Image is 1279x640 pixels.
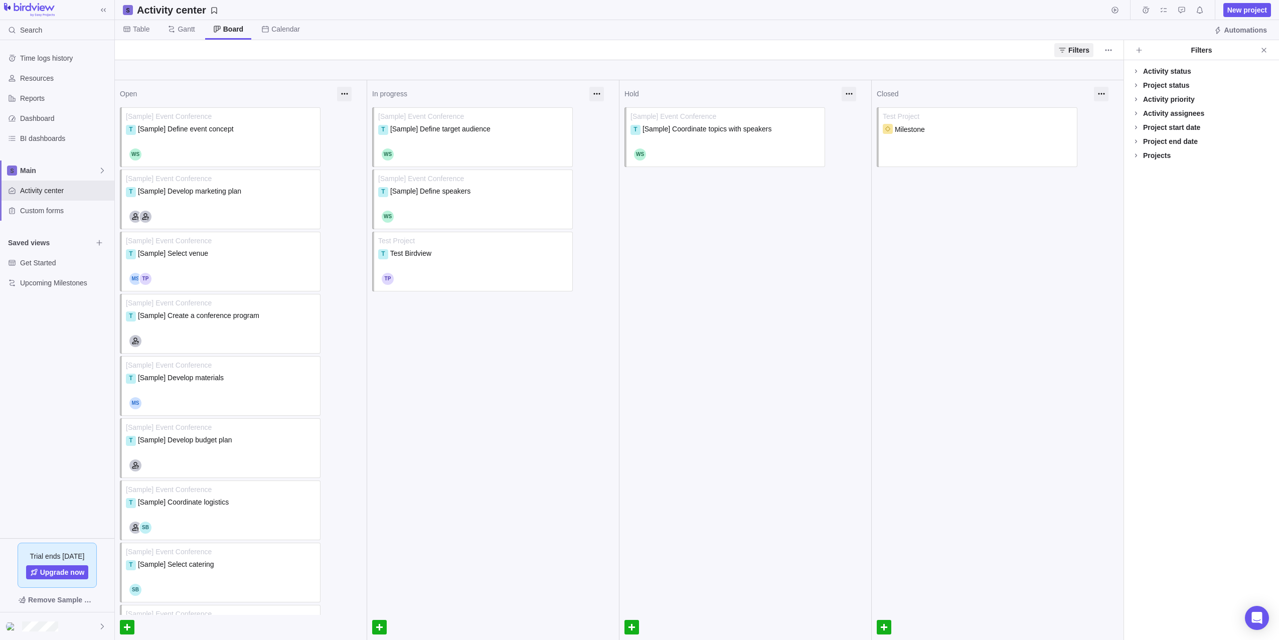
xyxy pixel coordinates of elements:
[4,3,55,17] img: logo
[120,89,332,99] div: Open
[126,360,316,370] span: [Sample] Event Conference
[20,206,110,216] span: Custom forms
[382,148,394,161] div: Will Salah
[20,25,42,35] span: Search
[1101,43,1115,57] span: More actions
[1143,150,1171,161] div: Projects
[877,89,1089,99] div: Closed
[92,236,106,250] span: Browse views
[129,335,141,347] div: Marketing Manager
[390,249,431,257] span: Test Birdview
[372,89,584,99] div: In progress
[1054,43,1093,57] span: Filters
[1139,3,1153,17] span: Time logs
[271,24,300,34] span: Calendar
[1143,122,1200,132] div: Project start date
[1132,43,1146,57] span: Add filters
[20,186,110,196] span: Activity center
[126,174,316,184] span: [Sample] Event Conference
[1175,3,1189,17] span: Approval requests
[8,238,92,248] span: Saved views
[126,498,136,508] div: T
[30,551,85,561] span: Trial ends [DATE]
[133,3,222,17] span: Save your current layout and filters as a View
[6,622,18,630] img: Show
[337,87,352,101] div: More actions
[138,311,259,319] span: [Sample] Create a conference program
[129,397,141,409] div: Mark Steinson
[20,73,110,83] span: Resources
[378,174,569,184] span: [Sample] Event Conference
[139,273,151,285] div: Tom Plagge
[1068,45,1089,55] span: Filters
[589,87,604,101] div: More actions
[1108,3,1122,17] span: Start timer
[1094,87,1108,101] div: More actions
[129,148,141,161] div: Will Salah
[129,584,141,596] div: Sandra Bellmont
[883,111,1073,121] span: Test Project
[630,111,821,121] span: [Sample] Event Conference
[1193,8,1207,16] a: Notifications
[382,211,394,223] div: Will Salah
[1143,94,1195,104] div: Activity priority
[624,89,837,99] div: Hold
[138,436,232,444] span: [Sample] Develop budget plan
[378,249,388,259] div: T
[378,111,569,121] span: [Sample] Event Conference
[126,547,316,557] span: [Sample] Event Conference
[138,187,241,195] span: [Sample] Develop marketing plan
[223,24,243,34] span: Board
[129,273,141,285] div: Mark Steinson
[178,24,195,34] span: Gantt
[390,187,470,195] span: [Sample] Define speakers
[126,436,136,446] div: T
[1224,25,1267,35] span: Automations
[126,125,136,135] div: T
[126,485,316,495] span: [Sample] Event Conference
[630,125,641,135] div: T
[20,166,98,176] span: Main
[138,498,229,506] span: [Sample] Coordinate logistics
[129,211,141,223] div: Marketing Manager
[138,374,224,382] span: [Sample] Develop materials
[138,249,208,257] span: [Sample] Select venue
[138,560,214,568] span: [Sample] Select catering
[26,565,89,579] a: Upgrade now
[129,459,141,471] div: Event Manager
[20,278,110,288] span: Upcoming Milestones
[390,125,491,133] span: [Sample] Define target audience
[133,24,149,34] span: Table
[1227,5,1267,15] span: New project
[1175,8,1189,16] a: Approval requests
[1193,3,1207,17] span: Notifications
[138,125,234,133] span: [Sample] Define event concept
[28,594,96,606] span: Remove Sample Data
[1146,45,1257,55] div: Filters
[126,249,136,259] div: T
[1157,3,1171,17] span: My assignments
[1143,66,1191,76] div: Activity status
[1245,606,1269,630] div: Open Intercom Messenger
[1210,23,1271,37] span: Automations
[126,374,136,384] div: T
[40,567,85,577] span: Upgrade now
[126,298,316,308] span: [Sample] Event Conference
[126,111,316,121] span: [Sample] Event Conference
[382,273,394,285] div: Tom Plagge
[378,125,388,135] div: T
[137,3,206,17] h2: Activity center
[139,211,151,223] div: Social Media Coordinator
[20,53,110,63] span: Time logs history
[1157,8,1171,16] a: My assignments
[1223,3,1271,17] span: New project
[643,125,772,133] span: [Sample] Coordinate topics with speakers
[139,522,151,534] div: Sandra Bellmont
[378,236,569,246] span: Test Project
[1143,80,1190,90] div: Project status
[8,592,106,608] span: Remove Sample Data
[126,422,316,432] span: [Sample] Event Conference
[6,620,18,632] div: Tom Plagge
[1143,108,1204,118] div: Activity assignees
